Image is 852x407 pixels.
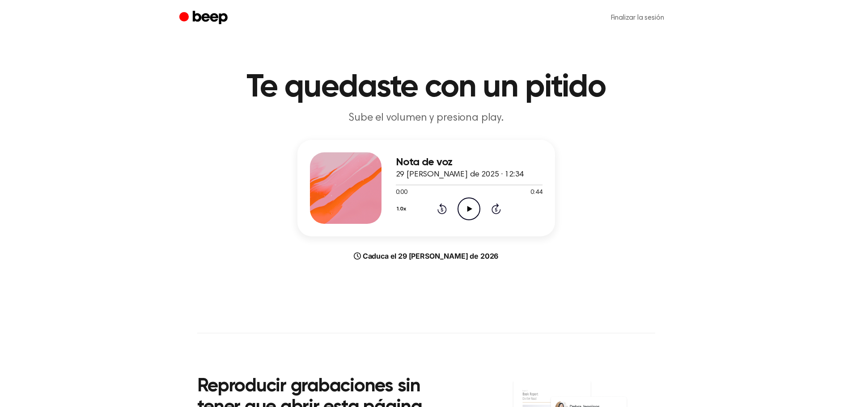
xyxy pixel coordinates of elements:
[396,171,524,179] font: 29 [PERSON_NAME] de 2025 · 12:34
[396,189,407,196] font: 0:00
[179,9,230,27] a: Bip
[396,201,410,217] button: 1.0x
[530,189,542,196] font: 0:44
[363,252,499,260] font: Caduca el 29 [PERSON_NAME] de 2026
[348,113,504,123] font: Sube el volumen y presiona play.
[397,206,406,212] font: 1.0x
[396,157,453,168] font: Nota de voz
[246,71,606,104] font: Te quedaste con un pitido
[611,14,664,21] font: Finalizar la sesión
[602,7,673,29] a: Finalizar la sesión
